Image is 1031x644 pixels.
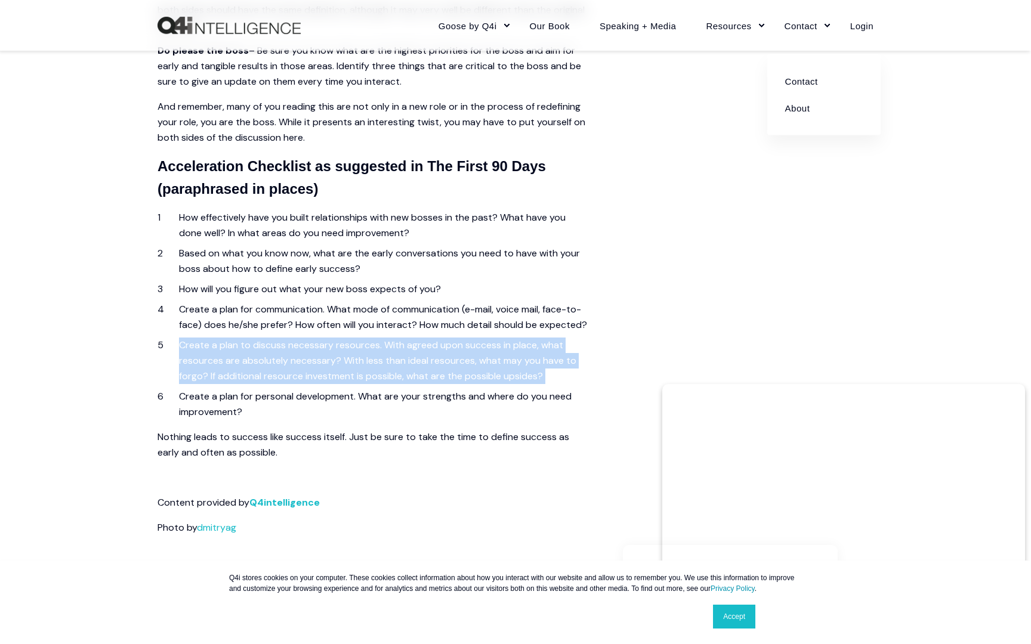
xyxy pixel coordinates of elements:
[776,94,872,121] a: About
[179,389,587,420] li: Create a plan for personal development. What are your strengths and where do you need improvement?
[662,384,1025,638] iframe: Popup CTA
[638,557,823,587] h3: Share article
[158,44,249,57] strong: Do please the boss
[158,17,301,35] a: Back to Home
[197,521,236,534] a: dmitryag
[158,520,587,535] p: Photo by
[158,496,249,509] span: Content provided by
[713,605,755,628] a: Accept
[158,17,301,35] img: Q4intelligence, LLC logo
[179,281,587,297] li: How will you figure out what your new boss expects of you?
[179,302,587,333] li: Create a plan for communication. What mode of communication (e-mail, voice mail, face-to-face) do...
[179,246,587,277] li: Based on what you know now, what are the early conversations you need to have with your boss abou...
[158,43,587,89] p: – Be sure you know what are the highest priorities for the boss and aim for early and tangible re...
[158,429,587,460] p: Nothing leads to success like success itself. Just be sure to take the time to define success as ...
[179,338,587,384] li: Create a plan to discuss necessary resources. With agreed upon success in place, what resources a...
[179,210,587,241] li: How effectively have you built relationships with new bosses in the past? What have you done well...
[158,155,587,200] h4: Acceleration Checklist as suggested in The First 90 Days (paraphrased in places)
[711,584,755,593] a: Privacy Policy
[249,496,320,509] a: Q4intelligence
[229,572,802,594] p: Q4i stores cookies on your computer. These cookies collect information about how you interact wit...
[158,99,587,145] p: And remember, many of you reading this are not only in a new role or in the process of redefining...
[776,67,872,94] a: Contact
